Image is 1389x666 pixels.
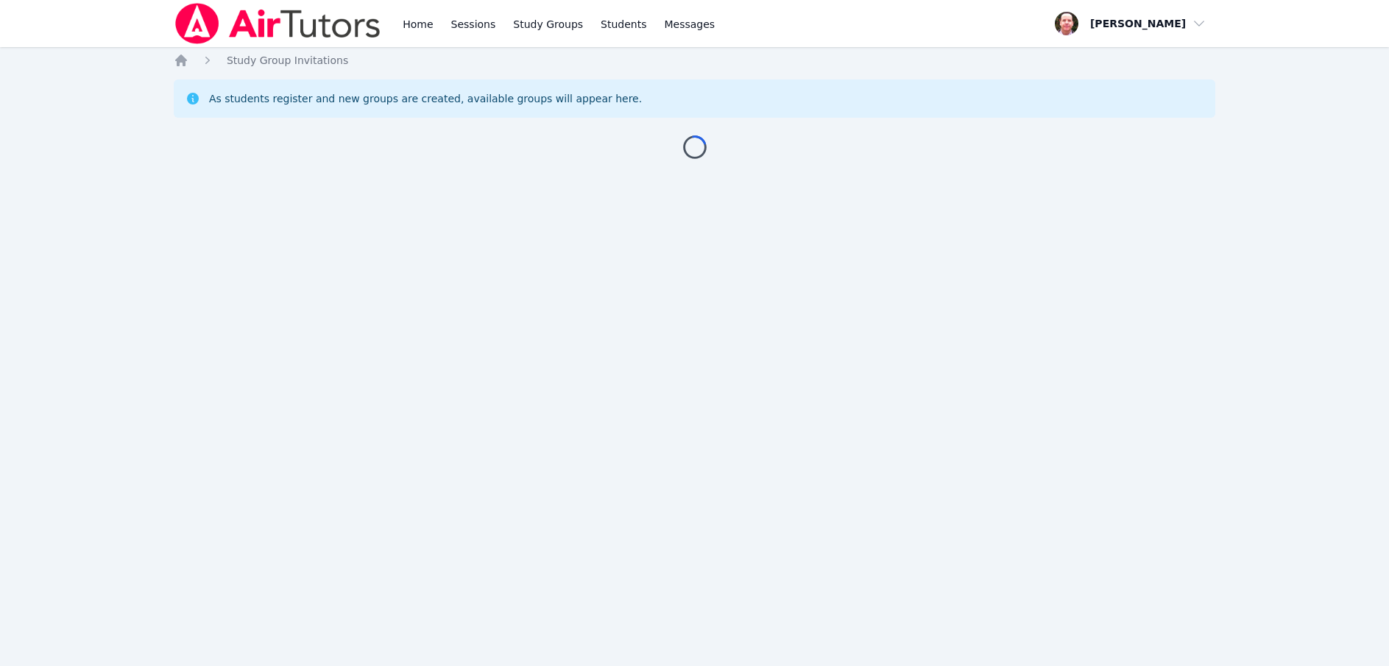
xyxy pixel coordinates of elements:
[174,53,1215,68] nav: Breadcrumb
[227,53,348,68] a: Study Group Invitations
[209,91,642,106] div: As students register and new groups are created, available groups will appear here.
[174,3,382,44] img: Air Tutors
[665,17,715,32] span: Messages
[227,54,348,66] span: Study Group Invitations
